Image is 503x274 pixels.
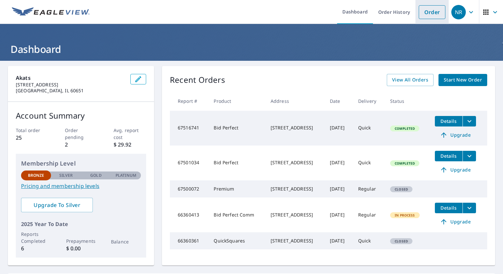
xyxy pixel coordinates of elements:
span: In Process [391,213,419,217]
td: Quick [353,232,385,249]
th: Product [208,91,265,111]
p: Membership Level [21,159,141,168]
button: detailsBtn-67501034 [435,151,463,161]
p: Bronze [28,172,44,178]
th: Delivery [353,91,385,111]
button: filesDropdownBtn-66360413 [463,203,476,213]
td: [DATE] [325,232,353,249]
td: QuickSquares [208,232,265,249]
span: Closed [391,239,412,243]
span: Upgrade [439,218,472,226]
a: Order [419,5,445,19]
p: 2 [65,141,97,148]
th: Date [325,91,353,111]
p: $ 0.00 [66,244,96,252]
p: [GEOGRAPHIC_DATA], IL 60651 [16,88,125,94]
td: 67501034 [170,146,208,180]
a: Upgrade [435,130,476,140]
a: View All Orders [387,74,434,86]
p: Akats [16,74,125,82]
span: Details [439,205,459,211]
a: Upgrade To Silver [21,198,93,212]
div: NR [451,5,466,19]
button: detailsBtn-67516741 [435,116,463,126]
p: Silver [59,172,73,178]
td: Bid Perfect [208,146,265,180]
p: [STREET_ADDRESS] [16,82,125,88]
p: Platinum [116,172,136,178]
td: Bid Perfect Comm [208,197,265,232]
p: Avg. report cost [114,127,146,141]
div: [STREET_ADDRESS] [271,238,319,244]
span: Details [439,118,459,124]
div: [STREET_ADDRESS] [271,212,319,218]
p: Order pending [65,127,97,141]
td: Quick [353,146,385,180]
th: Status [385,91,430,111]
span: View All Orders [392,76,428,84]
td: 67516741 [170,111,208,146]
div: [STREET_ADDRESS] [271,125,319,131]
h1: Dashboard [8,42,495,56]
a: Upgrade [435,217,476,227]
p: $ 29.92 [114,141,146,148]
td: Bid Perfect [208,111,265,146]
td: Regular [353,180,385,197]
p: 25 [16,134,48,142]
td: [DATE] [325,146,353,180]
a: Pricing and membership levels [21,182,141,190]
div: [STREET_ADDRESS] [271,159,319,166]
button: filesDropdownBtn-67501034 [463,151,476,161]
span: Details [439,153,459,159]
td: [DATE] [325,180,353,197]
p: Reports Completed [21,231,51,244]
span: Upgrade To Silver [26,201,88,209]
button: detailsBtn-66360413 [435,203,463,213]
td: Premium [208,180,265,197]
span: Completed [391,126,419,131]
td: [DATE] [325,197,353,232]
span: Upgrade [439,166,472,174]
td: Quick [353,111,385,146]
p: Prepayments [66,238,96,244]
a: Upgrade [435,165,476,175]
a: Start New Order [438,74,487,86]
p: Recent Orders [170,74,225,86]
p: Balance [111,238,141,245]
p: 6 [21,244,51,252]
p: Total order [16,127,48,134]
img: EV Logo [12,7,90,17]
div: [STREET_ADDRESS] [271,186,319,192]
span: Closed [391,187,412,192]
span: Completed [391,161,419,166]
td: [DATE] [325,111,353,146]
td: Regular [353,197,385,232]
span: Start New Order [444,76,482,84]
td: 66360413 [170,197,208,232]
button: filesDropdownBtn-67516741 [463,116,476,126]
th: Report # [170,91,208,111]
p: 2025 Year To Date [21,220,141,228]
td: 66360361 [170,232,208,249]
span: Upgrade [439,131,472,139]
td: 67500072 [170,180,208,197]
th: Address [265,91,325,111]
p: Gold [90,172,101,178]
p: Account Summary [16,110,146,122]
